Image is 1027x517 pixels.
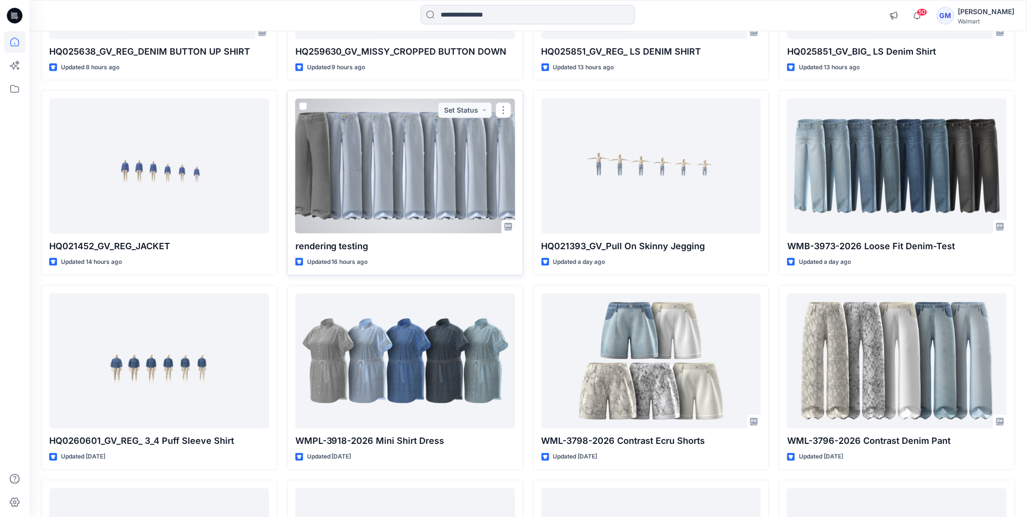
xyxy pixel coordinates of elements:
[49,239,269,253] p: HQ021452_GV_REG_JACKET
[295,435,515,448] p: WMPL-3918-2026 Mini Shirt Dress
[295,239,515,253] p: rendering testing
[787,99,1007,234] a: WMB-3973-2026 Loose Fit Denim-Test
[799,62,860,73] p: Updated 13 hours ago
[542,45,761,59] p: HQ025851_GV_REG_ LS DENIM SHIRT
[61,62,119,73] p: Updated 8 hours ago
[295,294,515,429] a: WMPL-3918-2026 Mini Shirt Dress
[295,99,515,234] a: rendering testing
[49,45,269,59] p: HQ025638_GV_REG_DENIM BUTTON UP SHIRT
[295,45,515,59] p: HQ259630_GV_MISSY_CROPPED BUTTON DOWN
[307,452,351,462] p: Updated [DATE]
[787,435,1007,448] p: WML-3796-2026 Contrast Denim Pant
[307,62,366,73] p: Updated 9 hours ago
[542,435,761,448] p: WML-3798-2026 Contrast Ecru Shorts
[61,452,105,462] p: Updated [DATE]
[958,18,1015,25] div: Walmart
[917,8,928,16] span: 50
[307,257,368,267] p: Updated 16 hours ago
[49,99,269,234] a: HQ021452_GV_REG_JACKET
[61,257,122,267] p: Updated 14 hours ago
[542,294,761,429] a: WML-3798-2026 Contrast Ecru Shorts
[553,257,605,267] p: Updated a day ago
[958,6,1015,18] div: [PERSON_NAME]
[787,294,1007,429] a: WML-3796-2026 Contrast Denim Pant
[49,294,269,429] a: HQ0260601_GV_REG_ 3_4 Puff Sleeve Shirt
[553,452,598,462] p: Updated [DATE]
[553,62,614,73] p: Updated 13 hours ago
[542,239,761,253] p: HQ021393_GV_Pull On Skinny Jegging
[799,452,843,462] p: Updated [DATE]
[799,257,851,267] p: Updated a day ago
[937,7,954,24] div: GM
[787,45,1007,59] p: HQ025851_GV_BIG_ LS Denim Shirt
[787,239,1007,253] p: WMB-3973-2026 Loose Fit Denim-Test
[49,435,269,448] p: HQ0260601_GV_REG_ 3_4 Puff Sleeve Shirt
[542,99,761,234] a: HQ021393_GV_Pull On Skinny Jegging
